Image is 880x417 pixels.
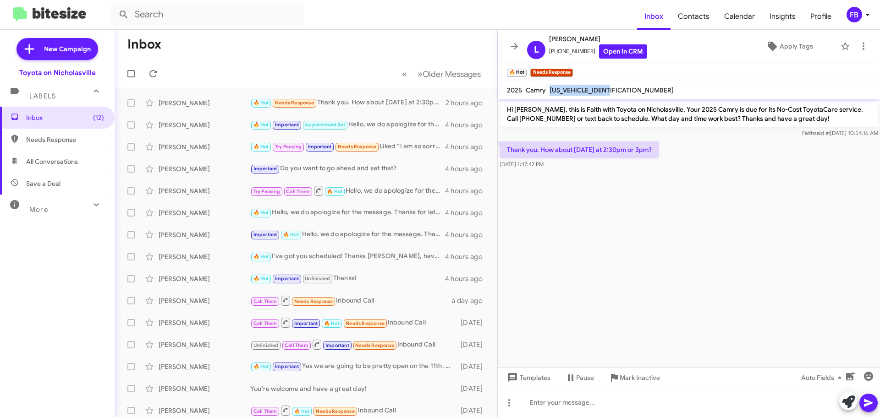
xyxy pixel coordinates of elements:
span: Needs Response [294,298,333,304]
button: FB [839,7,870,22]
span: 🔥 Hot [253,100,269,106]
span: Important [275,122,299,128]
span: Apply Tags [780,38,813,54]
div: Toyota on Nicholasville [19,68,96,77]
div: [PERSON_NAME] [159,340,250,349]
p: Hi [PERSON_NAME], this is Faith with Toyota on Nicholasville. Your 2025 Camry is due for its No-C... [500,101,878,127]
span: Call Them [253,298,277,304]
span: Call Them [253,408,277,414]
span: 2025 [507,86,522,94]
div: FB [847,7,862,22]
span: [US_VEHICLE_IDENTIFICATION_NUMBER] [550,86,674,94]
div: Hello, we do apologize for the message. Thanks for letting us know, we will update our records! H... [250,207,445,218]
span: Older Messages [423,69,481,79]
span: Save a Deal [26,179,60,188]
small: 🔥 Hot [507,69,527,77]
nav: Page navigation example [397,65,486,83]
span: 🔥 Hot [253,276,269,282]
span: Important [294,320,318,326]
span: Needs Response [26,135,104,144]
a: Profile [803,3,839,30]
span: said at [814,130,830,136]
div: [PERSON_NAME] [159,208,250,217]
div: Thanks! [250,273,445,284]
span: Call Them [285,342,308,348]
div: [PERSON_NAME] [159,362,250,371]
div: [DATE] [456,362,490,371]
span: Important [275,276,299,282]
span: Important [253,232,277,238]
span: 🔥 Hot [283,232,299,238]
span: [PHONE_NUMBER] [549,44,647,59]
button: Next [412,65,486,83]
span: Camry [526,86,546,94]
div: 4 hours ago [445,252,490,261]
a: Insights [762,3,803,30]
span: Unfinished [305,276,330,282]
button: Previous [396,65,412,83]
span: Inbox [26,113,104,122]
input: Search [111,4,303,26]
div: a day ago [451,296,490,305]
div: [PERSON_NAME] [159,296,250,305]
div: [DATE] [456,318,490,327]
a: New Campaign [16,38,98,60]
span: Mark Inactive [620,369,660,386]
span: New Campaign [44,44,91,54]
span: [DATE] 1:47:42 PM [500,161,544,168]
div: 4 hours ago [445,186,490,195]
span: [PERSON_NAME] [549,33,647,44]
span: Important [308,144,332,150]
div: [PERSON_NAME] [159,98,250,108]
span: Try Pausing [253,189,280,195]
span: Needs Response [316,408,355,414]
div: 4 hours ago [445,230,490,239]
span: Needs Response [355,342,394,348]
span: 🔥 Hot [253,363,269,369]
span: All Conversations [26,157,78,166]
div: Hello, we do apologize for the message. Thanks for letting us know, we will update our records! H... [250,185,445,196]
span: 🔥 Hot [327,189,342,195]
div: Hello, we do apologize for the message. Thanks for letting us know, we will update our records! H... [250,119,445,130]
div: Hello, we do apologize for the message. Thanks for letting us know, we will update our records! H... [250,229,445,240]
span: Templates [505,369,550,386]
div: [PERSON_NAME] [159,230,250,239]
span: « [402,68,407,80]
div: 4 hours ago [445,208,490,217]
a: Inbox [637,3,671,30]
span: Appointment Set [305,122,345,128]
div: 4 hours ago [445,142,490,152]
span: Auto Fields [801,369,845,386]
span: Call Them [286,189,310,195]
span: Try Pausing [275,144,302,150]
span: More [29,206,48,214]
span: Labels [29,92,56,100]
div: 4 hours ago [445,274,490,283]
span: Important [325,342,349,348]
div: Yes we are going to be pretty open on the 11th. What is the best time for you? [250,361,456,372]
div: 4 hours ago [445,164,490,173]
span: Pause [576,369,594,386]
span: Calendar [717,3,762,30]
span: (12) [93,113,104,122]
div: [DATE] [456,406,490,415]
a: Open in CRM [599,44,647,59]
div: 4 hours ago [445,120,490,130]
span: » [418,68,423,80]
span: L [534,43,539,57]
div: [DATE] [456,384,490,393]
span: 🔥 Hot [294,408,310,414]
div: [PERSON_NAME] [159,142,250,152]
div: I've got you scheduled! Thanks [PERSON_NAME], have a great day! [250,251,445,262]
div: [PERSON_NAME] [159,252,250,261]
small: Needs Response [530,69,572,77]
div: [PERSON_NAME] [159,274,250,283]
div: Inbound Call [250,295,451,306]
div: [PERSON_NAME] [159,384,250,393]
div: 2 hours ago [445,98,490,108]
span: Important [275,363,299,369]
span: Needs Response [338,144,377,150]
span: Important [253,166,277,172]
